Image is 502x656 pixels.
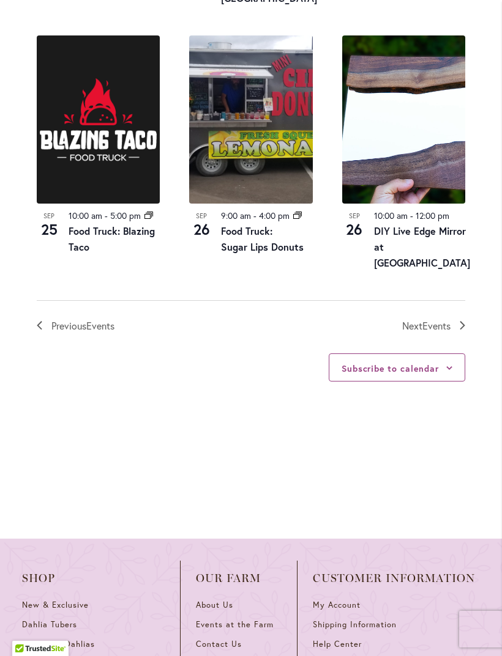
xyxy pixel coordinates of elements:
time: 10:00 am [69,210,102,221]
time: 10:00 am [374,210,408,221]
span: - [105,210,108,221]
span: Sep [189,211,214,221]
span: My Account [313,600,361,610]
span: - [410,210,413,221]
span: Fresh Cut Dahlias [22,639,95,649]
iframe: Launch Accessibility Center [9,613,43,647]
a: Food Truck: Blazing Taco [69,224,155,253]
img: Blazing Taco Food Truck [37,35,160,204]
span: Shop [22,572,165,584]
button: Subscribe to calendar [342,363,439,374]
span: Our Farm [196,572,282,584]
span: Shipping Information [313,619,396,630]
span: Events [422,319,451,332]
span: Sep [342,211,367,221]
time: 12:00 pm [416,210,449,221]
span: Previous [51,318,114,334]
img: 50f20211c98afbc5584179a43ad28f92 [342,35,465,204]
span: Customer Information [313,572,475,584]
span: Contact Us [196,639,242,649]
a: DIY Live Edge Mirror at [GEOGRAPHIC_DATA] [374,224,470,269]
a: Previous Events [37,318,114,334]
time: 5:00 pm [110,210,141,221]
span: 26 [342,219,367,240]
span: Events at the Farm [196,619,273,630]
span: 25 [37,219,61,240]
span: Events [86,319,114,332]
img: Food Truck: Sugar Lips Apple Cider Donuts [189,35,312,204]
time: 4:00 pm [259,210,290,221]
span: New & Exclusive [22,600,89,610]
time: 9:00 am [221,210,251,221]
a: Next Events [402,318,465,334]
a: Food Truck: Sugar Lips Donuts [221,224,304,253]
span: Help Center [313,639,362,649]
span: - [253,210,257,221]
span: Next [402,318,451,334]
span: Dahlia Tubers [22,619,77,630]
span: About Us [196,600,233,610]
span: Sep [37,211,61,221]
span: 26 [189,219,214,240]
